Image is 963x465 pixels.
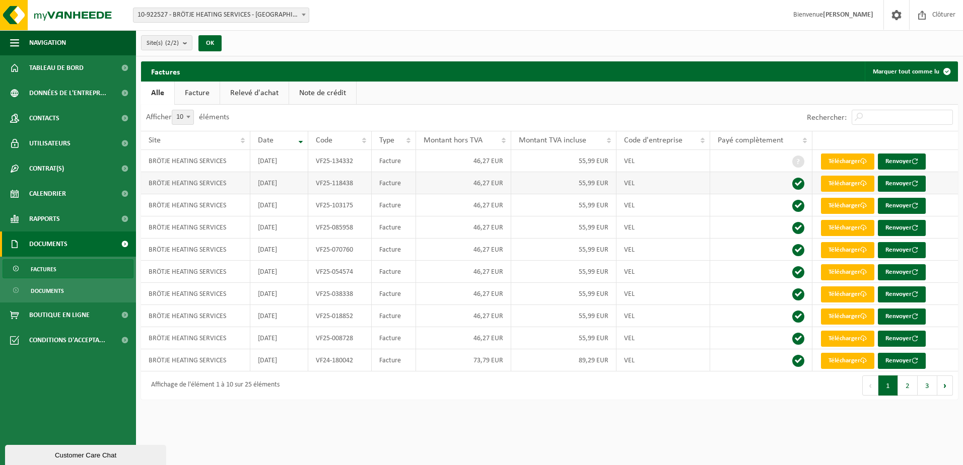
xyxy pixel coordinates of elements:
td: 46,27 EUR [416,261,511,283]
a: Télécharger [821,153,874,170]
span: Site(s) [147,36,179,51]
td: 89,29 EUR [511,349,616,371]
td: 55,99 EUR [511,150,616,172]
td: BRÖTJE HEATING SERVICES [141,349,250,371]
td: 46,27 EUR [416,239,511,261]
a: Télécharger [821,176,874,192]
td: VEL [616,261,710,283]
span: Rapports [29,206,60,231]
a: Relevé d'achat [220,82,289,105]
span: Code [316,136,332,144]
td: [DATE] [250,327,308,349]
td: VEL [616,305,710,327]
button: Renvoyer [878,264,926,280]
td: VEL [616,327,710,349]
td: BRÖTJE HEATING SERVICES [141,150,250,172]
button: Renvoyer [878,176,926,192]
a: Note de crédit [289,82,356,105]
td: VF25-134332 [308,150,372,172]
a: Télécharger [821,308,874,325]
span: 10-922527 - BRÖTJE HEATING SERVICES - SINT-STEVENS-WOLUWE [133,8,309,23]
div: Affichage de l'élément 1 à 10 sur 25 éléments [146,376,280,395]
button: Marquer tout comme lu [865,61,957,82]
td: VEL [616,172,710,194]
span: Code d'entreprise [624,136,682,144]
td: 55,99 EUR [511,239,616,261]
td: VEL [616,283,710,305]
td: VEL [616,239,710,261]
strong: [PERSON_NAME] [823,11,873,19]
td: [DATE] [250,150,308,172]
td: VF25-103175 [308,194,372,216]
span: Contacts [29,106,59,131]
span: Contrat(s) [29,156,64,181]
td: 46,27 EUR [416,194,511,216]
td: VF25-038338 [308,283,372,305]
td: [DATE] [250,216,308,239]
td: BRÖTJE HEATING SERVICES [141,283,250,305]
span: Calendrier [29,181,66,206]
span: Date [258,136,273,144]
span: 10-922527 - BRÖTJE HEATING SERVICES - SINT-STEVENS-WOLUWE [133,8,309,22]
a: Factures [3,259,133,278]
td: BRÖTJE HEATING SERVICES [141,327,250,349]
a: Documents [3,281,133,300]
td: VEL [616,216,710,239]
td: 73,79 EUR [416,349,511,371]
td: BRÖTJE HEATING SERVICES [141,261,250,283]
td: VEL [616,194,710,216]
td: VEL [616,150,710,172]
td: Facture [372,172,416,194]
td: [DATE] [250,349,308,371]
button: Renvoyer [878,220,926,236]
td: [DATE] [250,305,308,327]
span: Documents [29,231,67,257]
button: Site(s)(2/2) [141,35,192,50]
span: Utilisateurs [29,131,71,156]
td: VF25-054574 [308,261,372,283]
td: VF25-008728 [308,327,372,349]
td: 46,27 EUR [416,305,511,327]
td: VF25-085958 [308,216,372,239]
iframe: chat widget [5,443,168,465]
td: Facture [372,283,416,305]
h2: Factures [141,61,190,81]
button: Renvoyer [878,153,926,170]
span: 10 [172,110,194,125]
a: Télécharger [821,286,874,302]
td: 55,99 EUR [511,283,616,305]
button: OK [198,35,222,51]
td: 46,27 EUR [416,172,511,194]
td: VF24-180042 [308,349,372,371]
span: Montant hors TVA [424,136,483,144]
span: Données de l'entrepr... [29,81,106,106]
a: Télécharger [821,331,874,347]
td: [DATE] [250,283,308,305]
td: 55,99 EUR [511,261,616,283]
td: BRÖTJE HEATING SERVICES [141,305,250,327]
td: BRÖTJE HEATING SERVICES [141,239,250,261]
td: VF25-018852 [308,305,372,327]
a: Télécharger [821,353,874,369]
td: 46,27 EUR [416,216,511,239]
label: Afficher éléments [146,113,229,121]
span: Montant TVA incluse [519,136,586,144]
td: 46,27 EUR [416,150,511,172]
td: 55,99 EUR [511,172,616,194]
td: Facture [372,327,416,349]
td: [DATE] [250,239,308,261]
span: Payé complètement [718,136,783,144]
td: Facture [372,349,416,371]
a: Facture [175,82,220,105]
td: BRÖTJE HEATING SERVICES [141,194,250,216]
td: BRÖTJE HEATING SERVICES [141,216,250,239]
td: Facture [372,305,416,327]
td: 55,99 EUR [511,327,616,349]
button: Previous [862,375,878,396]
td: VF25-118438 [308,172,372,194]
a: Télécharger [821,220,874,236]
button: Next [937,375,953,396]
td: 55,99 EUR [511,194,616,216]
a: Télécharger [821,264,874,280]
